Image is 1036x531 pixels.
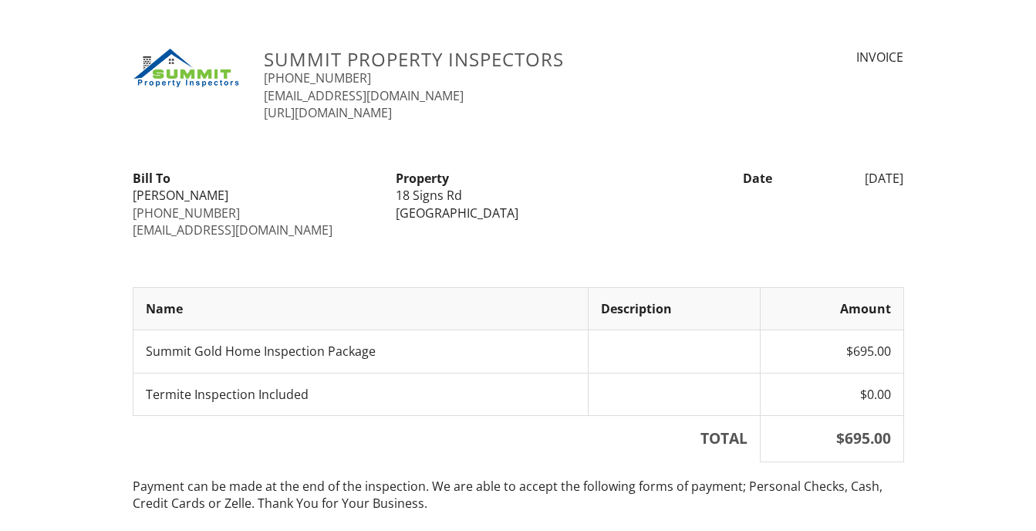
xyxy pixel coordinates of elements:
[133,415,760,462] th: TOTAL
[396,205,640,222] div: [GEOGRAPHIC_DATA]
[760,373,903,415] td: $0.00
[760,415,903,462] th: $695.00
[396,187,640,204] div: 18 Signs Rd
[396,170,449,187] strong: Property
[133,49,246,92] img: COLORONWHITE.png
[146,343,376,360] span: Summit Gold Home Inspection Package
[133,205,240,222] a: [PHONE_NUMBER]
[133,187,377,204] div: [PERSON_NAME]
[133,478,904,512] p: Payment can be made at the end of the inspection. We are able to accept the following forms of pa...
[588,287,760,330] th: Description
[650,170,781,187] div: Date
[133,287,588,330] th: Name
[146,386,309,403] span: Termite Inspection Included
[264,49,706,69] h3: Summit Property Inspectors
[760,330,903,373] td: $695.00
[760,287,903,330] th: Amount
[264,69,371,86] a: [PHONE_NUMBER]
[133,222,332,238] a: [EMAIL_ADDRESS][DOMAIN_NAME]
[781,170,913,187] div: [DATE]
[133,170,170,187] strong: Bill To
[264,87,464,104] a: [EMAIL_ADDRESS][DOMAIN_NAME]
[724,49,903,66] div: INVOICE
[264,104,392,121] a: [URL][DOMAIN_NAME]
